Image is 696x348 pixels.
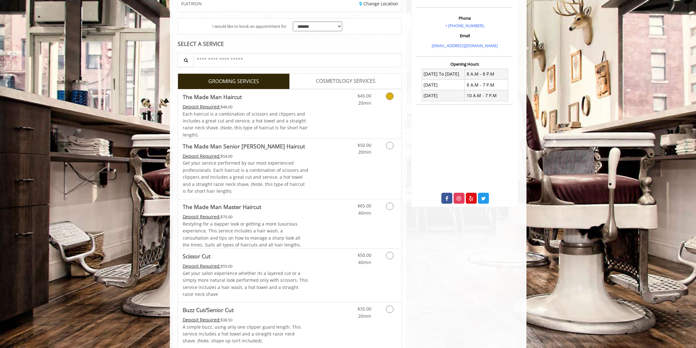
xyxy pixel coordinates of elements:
[183,153,308,160] div: $54.00
[358,149,371,155] span: 20min
[183,252,211,261] b: Scissor Cut
[177,53,194,67] button: Service Search
[417,62,513,66] h3: Opening Hours
[183,142,305,151] b: The Made Man Senior [PERSON_NAME] Haircut
[358,259,371,265] span: 40min
[183,214,221,220] span: This service needs some Advance to be paid before we block your appointment
[465,90,508,101] td: 10 A.M - 7 P.M
[418,33,511,38] h3: Email
[183,317,221,323] span: This service needs some Advance to be paid before we block your appointment
[183,213,308,220] div: $70.00
[358,100,371,106] span: 20min
[212,23,287,30] span: I would like to book an appointment for
[422,80,465,90] td: [DATE]
[445,23,485,28] a: + [PHONE_NUMBER].
[418,16,511,20] h3: Phone
[465,69,508,79] td: 8 A.M - 8 P.M
[183,104,221,110] span: This service needs some Advance to be paid before we block your appointment
[183,270,308,298] p: Get your salon experience whether its a layered cut or a simply more natural look performed only ...
[181,1,202,6] span: FLATIRON
[208,77,259,86] span: GROOMING SERVICES
[183,202,261,211] b: The Made Man Master Haircut
[183,111,308,138] span: Each haircut is a combination of scissors and clippers and includes a great cut and service, a ho...
[316,77,375,85] span: COSMETOLOGY SERVICES
[358,93,371,99] span: $45.00
[359,1,398,7] a: Change Location
[183,92,242,101] b: The Made Man Haircut
[465,80,508,90] td: 8 A.M - 7 P.M
[183,263,308,270] div: $55.00
[358,306,371,312] span: $35.00
[183,160,308,195] p: Get your service performed by our most experienced professionals. Each haircut is a combination o...
[358,210,371,216] span: 40min
[358,203,371,209] span: $65.00
[358,142,371,148] span: $50.00
[358,252,371,258] span: $50.00
[183,324,308,345] p: A simple buzz, using only one clipper guard length. This service includes a hot towel and a strai...
[422,69,465,79] td: [DATE] To [DATE]
[183,263,221,269] span: This service needs some Advance to be paid before we block your appointment
[183,316,308,323] div: $38.50
[183,153,221,159] span: This service needs some Advance to be paid before we block your appointment
[432,43,498,48] a: [EMAIL_ADDRESS][DOMAIN_NAME]
[358,313,371,319] span: 20min
[422,90,465,101] td: [DATE]
[183,103,308,110] div: $48.00
[178,41,402,47] div: SELECT A SERVICE
[183,221,301,248] span: Restyling for a dapper look or getting a more luxurious experience. This service includes a hair ...
[183,306,234,314] b: Buzz Cut/Senior Cut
